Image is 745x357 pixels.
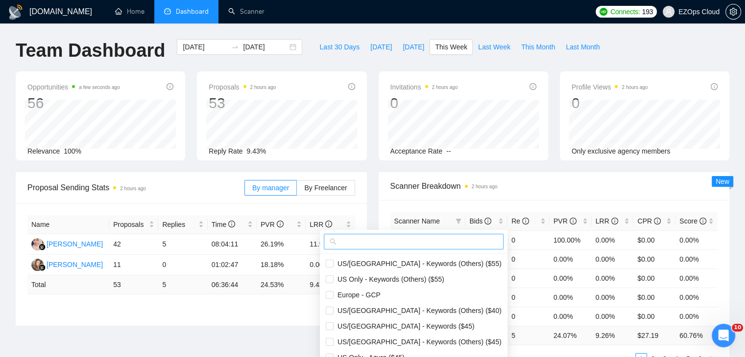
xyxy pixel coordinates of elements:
td: 0.00% [550,288,592,307]
div: 56 [27,94,120,112]
span: info-circle [711,83,718,90]
span: info-circle [348,83,355,90]
button: setting [725,4,741,20]
span: info-circle [325,221,332,227]
button: This Month [516,39,560,55]
td: 24.53 % [257,275,306,294]
span: This Month [521,42,555,52]
span: Europe - GCP [334,291,381,299]
td: 01:02:47 [208,255,257,275]
div: 0 [390,94,458,112]
span: Time [212,221,235,228]
span: US/[GEOGRAPHIC_DATA] - Keywords (Others) ($40) [334,307,502,314]
span: info-circle [654,218,661,224]
input: End date [243,42,288,52]
span: Profile Views [572,81,648,93]
button: Last Month [560,39,605,55]
td: 0 [158,255,207,275]
td: 06:36:44 [208,275,257,294]
span: swap-right [231,43,239,51]
span: By Freelancer [304,184,347,192]
td: 0.00% [550,268,592,288]
span: Re [511,217,529,225]
span: US/[GEOGRAPHIC_DATA] - Keywords (Others) ($55) [334,260,502,268]
span: Acceptance Rate [390,147,443,155]
div: 53 [209,94,276,112]
span: CPR [637,217,660,225]
iframe: Intercom live chat [712,324,735,347]
td: 0 [507,230,550,249]
td: $0.00 [633,307,675,326]
span: search [330,238,336,245]
span: US/[GEOGRAPHIC_DATA] - Keywords ($45) [334,322,475,330]
td: 60.76 % [675,326,718,345]
span: Last Week [478,42,510,52]
td: 24.07 % [550,326,592,345]
td: $0.00 [633,230,675,249]
span: info-circle [570,218,577,224]
span: to [231,43,239,51]
span: Relevance [27,147,60,155]
span: Scanner Breakdown [390,180,718,192]
button: [DATE] [365,39,397,55]
span: Replies [162,219,196,230]
td: 0 [507,249,550,268]
td: 0.00% [675,288,718,307]
span: 10 [732,324,743,332]
time: 2 hours ago [120,186,146,191]
span: Last 30 Days [319,42,360,52]
td: 0.00% [592,249,634,268]
span: Proposals [209,81,276,93]
span: Last Month [566,42,600,52]
img: logo [8,4,24,20]
span: info-circle [522,218,529,224]
span: By manager [252,184,289,192]
time: 2 hours ago [432,85,458,90]
div: [PERSON_NAME] [47,259,103,270]
span: [DATE] [403,42,424,52]
td: Total [27,275,109,294]
a: homeHome [115,7,144,16]
div: 0 [572,94,648,112]
td: 5 [158,275,207,294]
td: 9.26 % [592,326,634,345]
td: 0.00% [550,249,592,268]
span: US/[GEOGRAPHIC_DATA] - Keywords (Others) ($45) [334,338,502,346]
span: Bids [469,217,491,225]
span: Scanner Name [394,217,440,225]
span: Proposal Sending Stats [27,181,244,194]
td: 0.00% [592,307,634,326]
span: Dashboard [176,7,209,16]
a: NK[PERSON_NAME] [31,260,103,268]
span: user [665,8,672,15]
img: upwork-logo.png [600,8,607,16]
span: 100% [64,147,81,155]
td: 0 [507,307,550,326]
td: 26.19% [257,234,306,255]
td: 08:04:11 [208,234,257,255]
td: 0.00% [675,268,718,288]
span: info-circle [611,218,618,224]
span: Invitations [390,81,458,93]
span: 9.43% [247,147,266,155]
th: Proposals [109,215,158,234]
span: PVR [553,217,577,225]
td: $0.00 [633,288,675,307]
button: This Week [430,39,473,55]
td: 18.18% [257,255,306,275]
span: Connects: [610,6,640,17]
td: 42 [109,234,158,255]
td: 0 [507,288,550,307]
th: Name [27,215,109,234]
img: AJ [31,238,44,250]
span: setting [726,8,741,16]
td: 0.00% [675,230,718,249]
span: LRR [310,221,332,228]
time: a few seconds ago [79,85,120,90]
button: Last 30 Days [314,39,365,55]
time: 2 hours ago [472,184,498,189]
td: 0.00% [550,307,592,326]
img: gigradar-bm.png [39,264,46,271]
a: setting [725,8,741,16]
td: 0.00% [306,255,355,275]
